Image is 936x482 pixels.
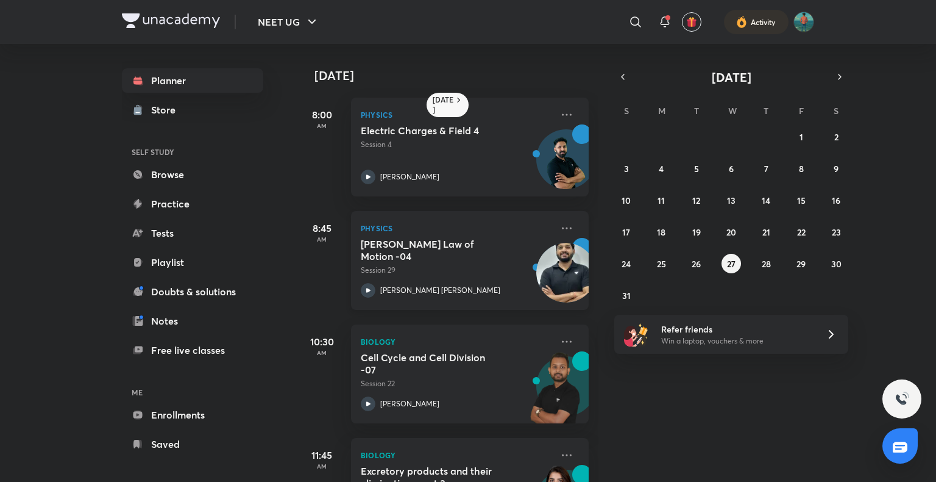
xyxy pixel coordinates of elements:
[622,195,631,206] abbr: August 10, 2025
[361,221,552,236] p: Physics
[826,190,846,210] button: August 16, 2025
[380,171,439,182] p: [PERSON_NAME]
[297,349,346,356] p: AM
[756,190,776,210] button: August 14, 2025
[831,258,842,270] abbr: August 30, 2025
[537,136,595,195] img: Avatar
[826,127,846,146] button: August 2, 2025
[297,107,346,122] h5: 8:00
[297,334,346,349] h5: 10:30
[361,107,552,122] p: Physics
[631,68,831,85] button: [DATE]
[122,382,263,403] h6: ME
[297,221,346,236] h5: 8:45
[622,290,631,301] abbr: August 31, 2025
[658,195,665,206] abbr: August 11, 2025
[659,163,664,174] abbr: August 4, 2025
[297,236,346,243] p: AM
[762,258,771,270] abbr: August 28, 2025
[712,69,751,85] span: [DATE]
[651,190,671,210] button: August 11, 2025
[834,131,838,143] abbr: August 2, 2025
[361,238,512,262] h5: Newton's Law of Motion -04
[361,334,552,349] p: Biology
[122,192,263,216] a: Practice
[687,254,706,273] button: August 26, 2025
[687,222,706,242] button: August 19, 2025
[122,250,263,275] a: Playlist
[661,323,811,336] h6: Refer friends
[694,105,699,117] abbr: Tuesday
[756,159,776,178] button: August 7, 2025
[314,68,601,83] h4: [DATE]
[797,226,806,238] abbr: August 22, 2025
[657,258,666,270] abbr: August 25, 2025
[122,403,263,427] a: Enrollments
[687,190,706,210] button: August 12, 2025
[729,163,734,174] abbr: August 6, 2025
[361,448,552,462] p: Biology
[799,131,803,143] abbr: August 1, 2025
[793,12,814,32] img: Abhay
[151,103,183,117] div: Store
[622,226,630,238] abbr: August 17, 2025
[297,122,346,129] p: AM
[624,163,629,174] abbr: August 3, 2025
[792,127,811,146] button: August 1, 2025
[361,351,512,376] h5: Cell Cycle and Cell Division -07
[380,398,439,409] p: [PERSON_NAME]
[826,254,846,273] button: August 30, 2025
[792,222,811,242] button: August 22, 2025
[792,254,811,273] button: August 29, 2025
[727,195,736,206] abbr: August 13, 2025
[122,279,263,304] a: Doubts & solutions
[661,336,811,347] p: Win a laptop, vouchers & more
[658,105,665,117] abbr: Monday
[380,285,500,296] p: [PERSON_NAME] [PERSON_NAME]
[250,10,327,34] button: NEET UG
[762,226,770,238] abbr: August 21, 2025
[624,105,629,117] abbr: Sunday
[726,226,736,238] abbr: August 20, 2025
[694,163,699,174] abbr: August 5, 2025
[651,159,671,178] button: August 4, 2025
[792,159,811,178] button: August 8, 2025
[122,98,263,122] a: Store
[721,159,741,178] button: August 6, 2025
[617,159,636,178] button: August 3, 2025
[361,265,552,276] p: Session 29
[687,159,706,178] button: August 5, 2025
[522,351,589,436] img: unacademy
[682,12,701,32] button: avatar
[122,142,263,162] h6: SELF STUDY
[895,392,909,406] img: ttu
[122,68,263,93] a: Planner
[122,162,263,187] a: Browse
[433,95,454,115] h6: [DATE]
[122,338,263,362] a: Free live classes
[764,105,768,117] abbr: Thursday
[651,222,671,242] button: August 18, 2025
[686,16,697,27] img: avatar
[799,163,804,174] abbr: August 8, 2025
[617,190,636,210] button: August 10, 2025
[727,258,736,270] abbr: August 27, 2025
[692,258,701,270] abbr: August 26, 2025
[834,105,838,117] abbr: Saturday
[651,254,671,273] button: August 25, 2025
[799,105,804,117] abbr: Friday
[832,195,840,206] abbr: August 16, 2025
[122,432,263,456] a: Saved
[797,195,806,206] abbr: August 15, 2025
[122,309,263,333] a: Notes
[657,226,665,238] abbr: August 18, 2025
[624,322,648,347] img: referral
[832,226,841,238] abbr: August 23, 2025
[826,159,846,178] button: August 9, 2025
[617,222,636,242] button: August 17, 2025
[721,254,741,273] button: August 27, 2025
[764,163,768,174] abbr: August 7, 2025
[826,222,846,242] button: August 23, 2025
[736,15,747,29] img: activity
[756,254,776,273] button: August 28, 2025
